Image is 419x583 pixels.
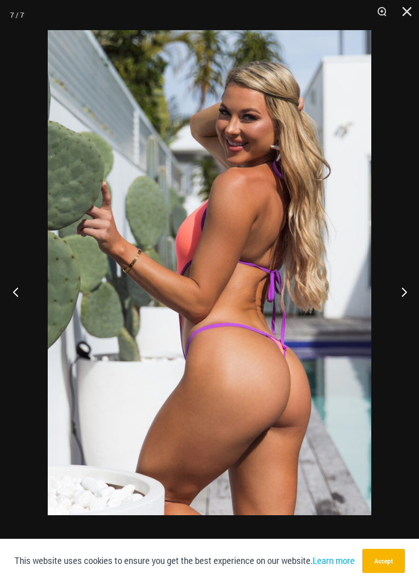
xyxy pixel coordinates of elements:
[312,555,355,566] a: Learn more
[362,549,405,573] button: Accept
[48,30,371,515] img: Wild Card Neon Bliss 819 One Piece 02
[381,267,419,317] button: Next
[15,554,355,567] p: This website uses cookies to ensure you get the best experience on our website.
[10,8,24,23] div: 7 / 7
